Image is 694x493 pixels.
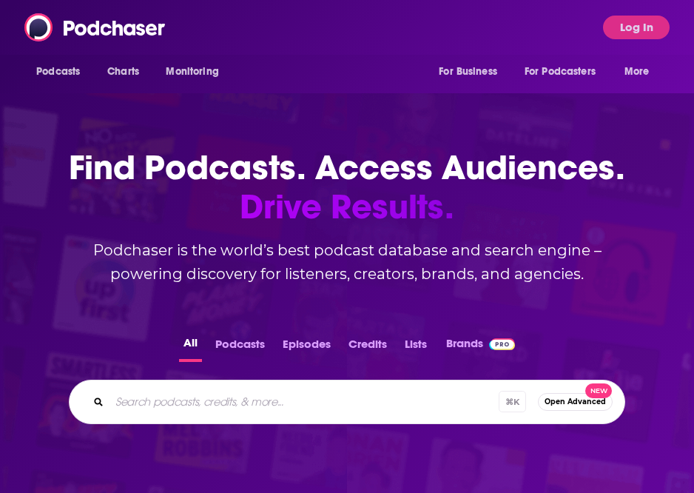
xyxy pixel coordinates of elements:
div: Search podcasts, credits, & more... [69,380,625,424]
button: Lists [400,333,431,362]
img: Podchaser - Follow, Share and Rate Podcasts [24,13,166,41]
span: More [624,61,650,82]
button: open menu [614,58,668,86]
img: Podchaser Pro [489,338,515,350]
h2: Podchaser is the world’s best podcast database and search engine – powering discovery for listene... [51,238,643,286]
button: Credits [344,333,391,362]
button: All [179,333,202,362]
span: Charts [107,61,139,82]
a: BrandsPodchaser Pro [446,333,515,362]
button: Podcasts [211,333,269,362]
button: open menu [155,58,237,86]
button: Episodes [278,333,335,362]
span: Drive Results. [51,187,643,227]
span: New [585,383,612,399]
button: Open AdvancedNew [538,393,613,411]
span: For Business [439,61,497,82]
button: open menu [428,58,516,86]
span: Monitoring [166,61,218,82]
span: ⌘ K [499,391,526,412]
input: Search podcasts, credits, & more... [110,390,499,414]
span: Podcasts [36,61,80,82]
button: Log In [603,16,670,39]
span: For Podcasters [525,61,596,82]
button: open menu [26,58,99,86]
h1: Find Podcasts. Access Audiences. [51,148,643,227]
button: open menu [515,58,617,86]
span: Open Advanced [545,398,606,406]
a: Charts [98,58,148,86]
